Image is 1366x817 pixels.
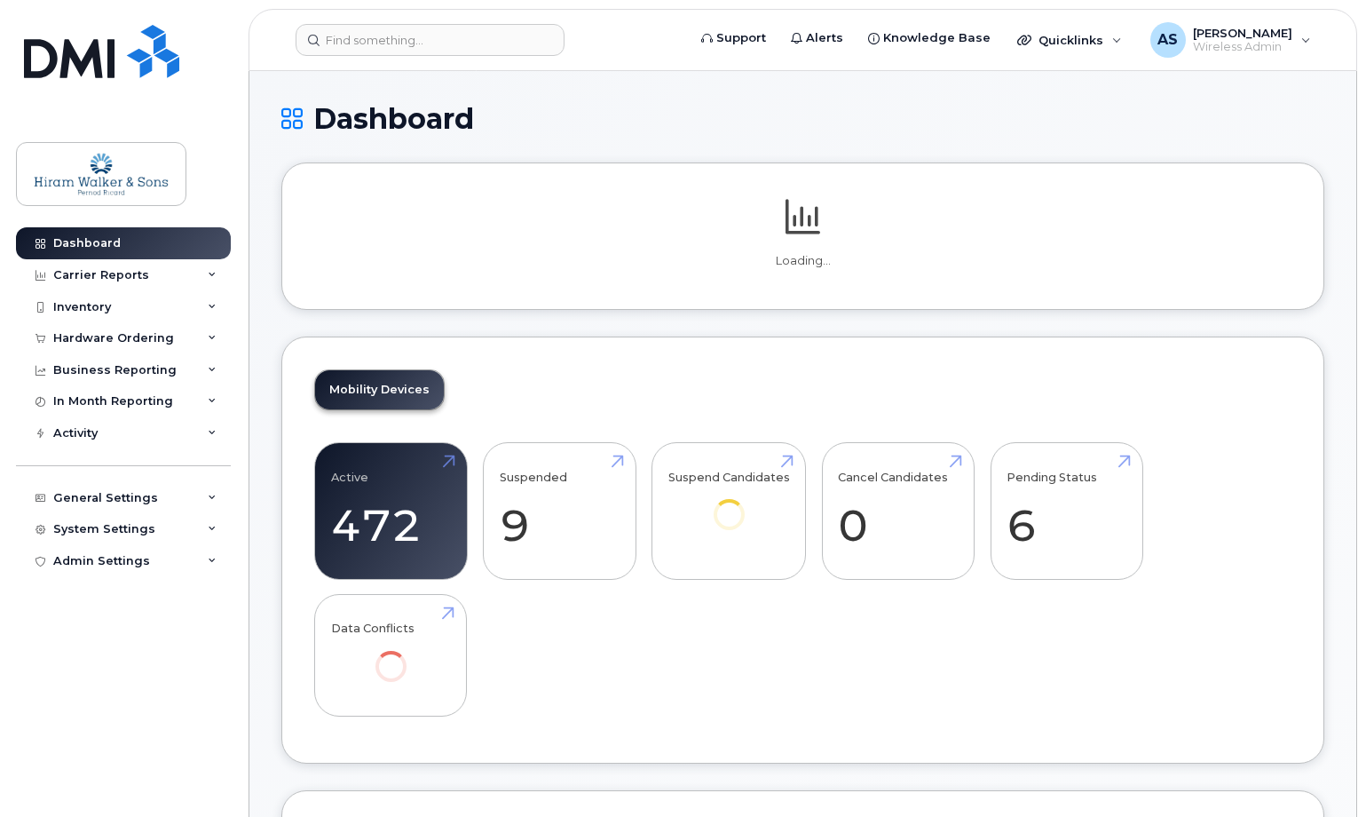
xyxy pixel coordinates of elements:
a: Suspend Candidates [668,453,790,555]
a: Cancel Candidates 0 [838,453,958,570]
a: Suspended 9 [500,453,620,570]
a: Mobility Devices [315,370,444,409]
h1: Dashboard [281,103,1324,134]
a: Pending Status 6 [1007,453,1126,570]
a: Data Conflicts [331,604,451,706]
p: Loading... [314,253,1291,269]
a: Active 472 [331,453,451,570]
